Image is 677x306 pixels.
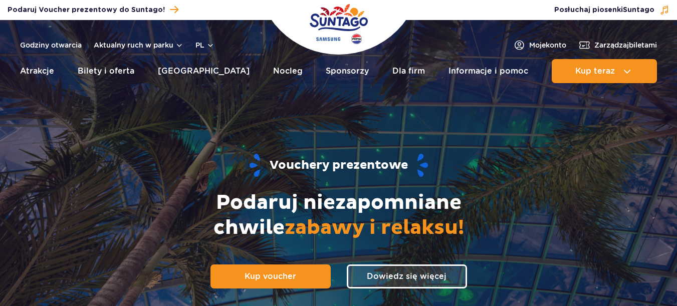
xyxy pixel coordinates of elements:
[347,264,467,288] a: Dowiedz się więcej
[367,271,446,281] span: Dowiedz się więcej
[326,59,369,83] a: Sponsorzy
[554,5,654,15] span: Posłuchaj piosenki
[8,5,165,15] span: Podaruj Voucher prezentowy do Suntago!
[8,3,178,17] a: Podaruj Voucher prezentowy do Suntago!
[575,67,615,76] span: Kup teraz
[210,264,331,288] a: Kup voucher
[273,59,303,83] a: Nocleg
[195,40,214,50] button: pl
[20,59,54,83] a: Atrakcje
[17,153,661,178] h1: Vouchery prezentowe
[554,5,669,15] button: Posłuchaj piosenkiSuntago
[20,40,82,50] a: Godziny otwarcia
[158,59,250,83] a: [GEOGRAPHIC_DATA]
[529,40,566,50] span: Moje konto
[163,190,514,240] h2: Podaruj niezapomniane chwile
[448,59,528,83] a: Informacje i pomoc
[578,39,657,51] a: Zarządzajbiletami
[552,59,657,83] button: Kup teraz
[78,59,134,83] a: Bilety i oferta
[623,7,654,14] span: Suntago
[285,215,464,240] span: zabawy i relaksu!
[392,59,425,83] a: Dla firm
[513,39,566,51] a: Mojekonto
[594,40,657,50] span: Zarządzaj biletami
[94,41,183,49] button: Aktualny ruch w parku
[245,271,296,281] span: Kup voucher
